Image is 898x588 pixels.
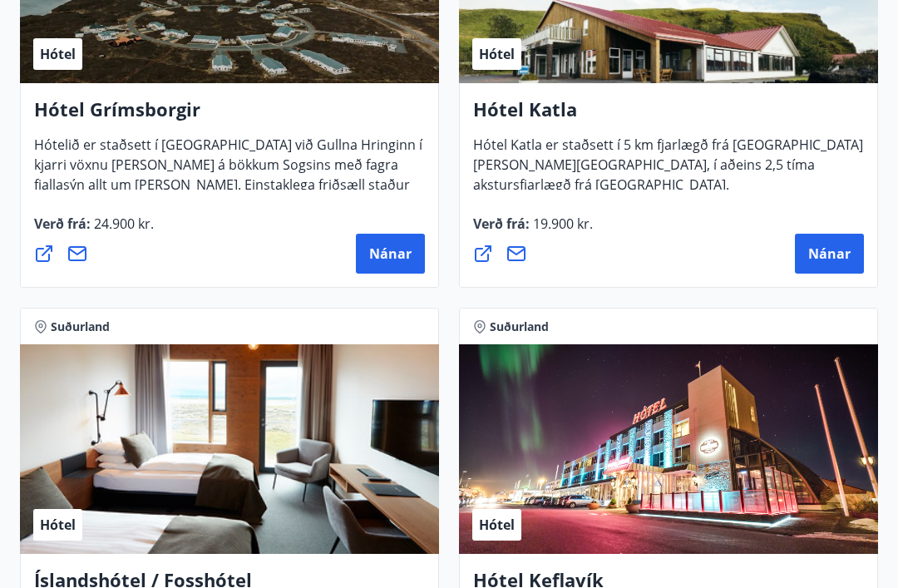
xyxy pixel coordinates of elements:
[40,516,76,534] span: Hótel
[369,245,412,263] span: Nánar
[473,215,593,246] span: Verð frá :
[473,136,863,207] span: Hótel Katla er staðsett í 5 km fjarlægð frá [GEOGRAPHIC_DATA][PERSON_NAME][GEOGRAPHIC_DATA], í að...
[34,96,425,135] h4: Hótel Grímsborgir
[356,234,425,274] button: Nánar
[34,215,154,246] span: Verð frá :
[530,215,593,233] span: 19.900 kr.
[479,45,515,63] span: Hótel
[473,96,864,135] h4: Hótel Katla
[479,516,515,534] span: Hótel
[51,319,110,335] span: Suðurland
[795,234,864,274] button: Nánar
[91,215,154,233] span: 24.900 kr.
[40,45,76,63] span: Hótel
[808,245,851,263] span: Nánar
[490,319,549,335] span: Suðurland
[34,136,422,227] span: Hótelið er staðsett í [GEOGRAPHIC_DATA] við Gullna Hringinn í kjarri vöxnu [PERSON_NAME] á bökkum...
